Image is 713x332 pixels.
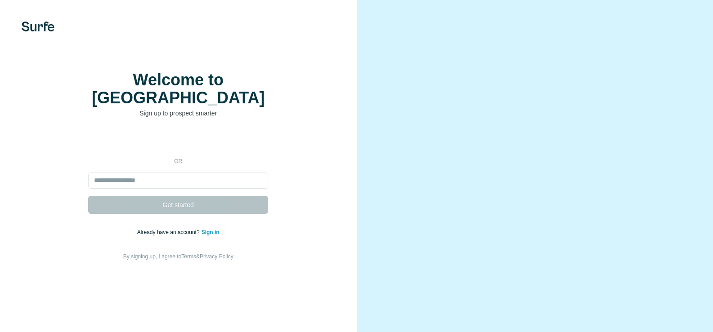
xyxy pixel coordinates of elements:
[22,22,54,31] img: Surfe's logo
[137,229,202,235] span: Already have an account?
[164,157,193,165] p: or
[123,253,233,260] span: By signing up, I agree to &
[181,253,196,260] a: Terms
[200,253,233,260] a: Privacy Policy
[88,109,268,118] p: Sign up to prospect smarter
[84,131,273,151] iframe: Кнопка "Войти с аккаунтом Google"
[202,229,220,235] a: Sign in
[88,71,268,107] h1: Welcome to [GEOGRAPHIC_DATA]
